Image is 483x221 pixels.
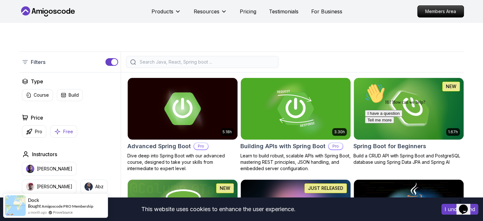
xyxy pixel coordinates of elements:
h2: Building APIs with Spring Boot [240,142,325,151]
a: Building APIs with Spring Boot card3.30hBuilding APIs with Spring BootProLearn to build robust, s... [240,78,351,172]
span: a month ago [28,210,47,215]
button: Course [22,89,53,101]
p: NEW [220,185,230,191]
h2: Spring Boot for Beginners [353,142,426,151]
p: Build [69,92,79,98]
button: Resources [194,8,227,20]
div: 👋Hi! How can we help?I have a questionTell me more [3,3,117,43]
p: Filters [31,58,45,66]
p: [PERSON_NAME] [37,183,72,190]
button: Pro [22,125,46,138]
button: Build [57,89,83,101]
button: instructor imgAbz [80,180,108,194]
button: I have a question [3,29,40,36]
img: :wave: [3,3,23,23]
h2: Advanced Spring Boot [127,142,191,151]
img: provesource social proof notification image [5,195,26,216]
h2: Price [31,114,43,121]
a: ProveSource [53,210,73,214]
p: Free [63,128,73,135]
img: Spring Boot for Beginners card [354,78,464,140]
img: Advanced Spring Boot card [128,78,238,140]
p: Abz [95,183,104,190]
p: [PERSON_NAME] [37,166,72,172]
button: Tell me more [3,36,32,43]
p: Resources [194,8,219,15]
p: Dive deep into Spring Boot with our advanced course, designed to take your skills from intermedia... [127,153,238,172]
iframe: chat widget [362,81,477,192]
div: This website uses cookies to enhance the user experience. [5,202,432,216]
a: Amigoscode PRO Membership [42,204,93,209]
p: Pro [329,143,343,149]
img: instructor img [84,183,93,191]
span: Bought [28,204,41,209]
p: JUST RELEASED [308,185,343,191]
button: Free [50,125,77,138]
img: Building APIs with Spring Boot card [241,78,351,140]
h2: Type [31,78,43,85]
button: Products [151,8,181,20]
input: Search Java, React, Spring boot ... [138,59,274,65]
p: Learn to build robust, scalable APIs with Spring Boot, mastering REST principles, JSON handling, ... [240,153,351,172]
p: Pro [194,143,208,149]
p: Products [151,8,173,15]
button: instructor img[PERSON_NAME] [22,180,77,194]
p: Build a CRUD API with Spring Boot and PostgreSQL database using Spring Data JPA and Spring AI [353,153,464,165]
h2: Instructors [32,150,57,158]
a: For Business [311,8,342,15]
p: Members Area [418,6,464,17]
img: instructor img [26,165,34,173]
a: Pricing [240,8,256,15]
a: Spring Boot for Beginners card1.67hNEWSpring Boot for BeginnersBuild a CRUD API with Spring Boot ... [353,78,464,165]
button: Accept cookies [441,204,478,215]
p: 5.18h [223,129,232,135]
a: Testimonials [269,8,299,15]
iframe: chat widget [456,196,477,215]
span: Hi! How can we help? [3,19,63,24]
span: Dock [28,197,39,203]
button: instructor img[PERSON_NAME] [22,162,77,176]
img: instructor img [26,183,34,191]
a: Members Area [417,5,464,17]
a: Advanced Spring Boot card5.18hAdvanced Spring BootProDive deep into Spring Boot with our advanced... [127,78,238,172]
p: Pro [35,128,42,135]
p: Course [34,92,49,98]
p: 3.30h [334,129,345,135]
